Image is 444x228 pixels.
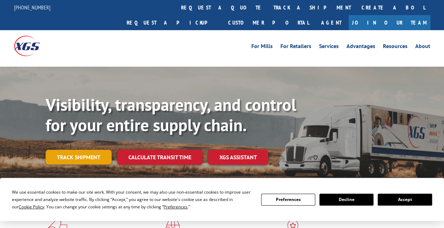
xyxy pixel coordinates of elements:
a: For Retailers [280,43,311,51]
a: Request a pickup [121,15,223,30]
a: For Mills [251,43,273,51]
a: [PHONE_NUMBER] [14,4,51,11]
a: Customer Portal [223,15,314,30]
b: Visibility, transparency, and control for your entire supply chain. [46,94,296,136]
a: Track shipment [46,150,112,165]
span: Cookie Policy [19,204,44,210]
a: Advantages [346,43,375,51]
a: XGS ASSISTANT [208,150,268,165]
button: Preferences [261,194,315,206]
a: Agent [314,15,349,30]
a: Services [319,43,339,51]
a: Resources [383,43,407,51]
a: About [415,43,430,51]
a: Join Our Team [349,15,430,30]
a: Calculate transit time [117,150,203,165]
div: We use essential cookies to make our site work. With your consent, we may also use non-essential ... [12,188,252,210]
button: Accept [378,194,432,206]
span: Preferences [164,204,187,210]
button: Decline [319,194,373,206]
